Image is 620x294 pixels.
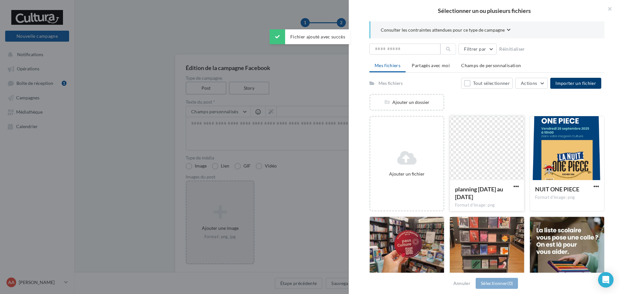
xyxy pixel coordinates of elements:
[451,279,473,287] button: Annuler
[455,186,503,200] span: planning 1 au 13 septembre 2025
[535,195,599,200] div: Format d'image: png
[497,45,528,53] button: Réinitialiser
[375,63,400,68] span: Mes fichiers
[550,78,601,89] button: Importer un fichier
[455,202,519,208] div: Format d'image: png
[381,27,505,33] span: Consulter les contraintes attendues pour ce type de campagne
[373,171,441,177] div: Ajouter un fichier
[359,8,610,14] h2: Sélectionner un ou plusieurs fichiers
[461,63,521,68] span: Champs de personnalisation
[270,29,350,44] div: Fichier ajouté avec succès
[461,78,513,89] button: Tout sélectionner
[459,44,497,55] button: Filtrer par
[598,272,614,288] div: Open Intercom Messenger
[378,80,403,86] div: Mes fichiers
[521,80,537,86] span: Actions
[381,26,511,35] button: Consulter les contraintes attendues pour ce type de campagne
[507,280,513,286] span: (0)
[515,78,548,89] button: Actions
[555,80,596,86] span: Importer un fichier
[370,99,443,106] div: Ajouter un dossier
[535,186,579,193] span: NUIT ONE PIECE
[476,278,518,289] button: Sélectionner(0)
[412,63,450,68] span: Partagés avec moi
